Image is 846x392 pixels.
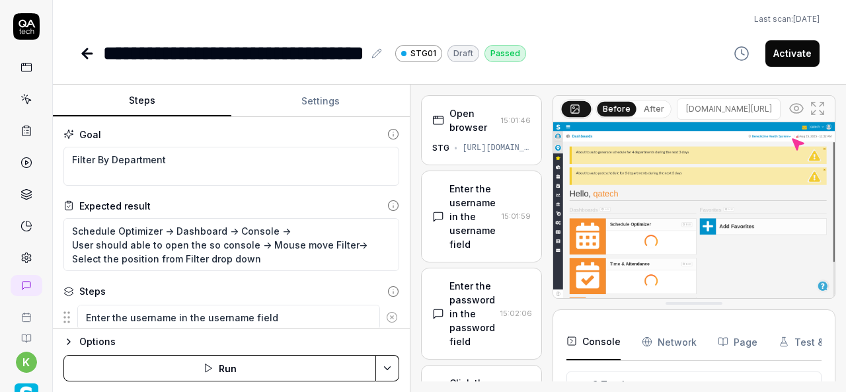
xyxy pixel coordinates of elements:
[449,182,496,251] div: Enter the username in the username field
[793,14,820,24] time: [DATE]
[380,304,404,331] button: Remove step
[500,309,532,318] time: 15:02:06
[432,142,449,154] div: STG
[16,352,37,373] button: k
[726,40,757,67] button: View version history
[231,85,410,117] button: Settings
[642,323,697,360] button: Network
[63,355,376,381] button: Run
[638,102,670,116] button: After
[449,106,496,134] div: Open browser
[501,116,531,125] time: 15:01:46
[754,13,820,25] button: Last scan:[DATE]
[449,279,495,348] div: Enter the password in the password field
[410,48,436,59] span: STG01
[5,301,47,323] a: Book a call with us
[5,323,47,344] a: Documentation
[79,284,106,298] div: Steps
[566,323,621,360] button: Console
[447,45,479,62] div: Draft
[79,128,101,141] div: Goal
[395,44,442,62] a: STG01
[718,323,757,360] button: Page
[63,303,399,331] div: Suggestions
[553,122,835,298] img: Screenshot
[484,45,526,62] div: Passed
[79,334,399,350] div: Options
[765,40,820,67] button: Activate
[462,142,531,154] div: [URL][DOMAIN_NAME]
[11,275,42,296] a: New conversation
[754,13,820,25] span: Last scan:
[597,101,636,116] button: Before
[53,85,231,117] button: Steps
[502,212,531,221] time: 15:01:59
[807,98,828,119] button: Open in full screen
[63,334,399,350] button: Options
[786,98,807,119] button: Show all interative elements
[79,199,151,213] div: Expected result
